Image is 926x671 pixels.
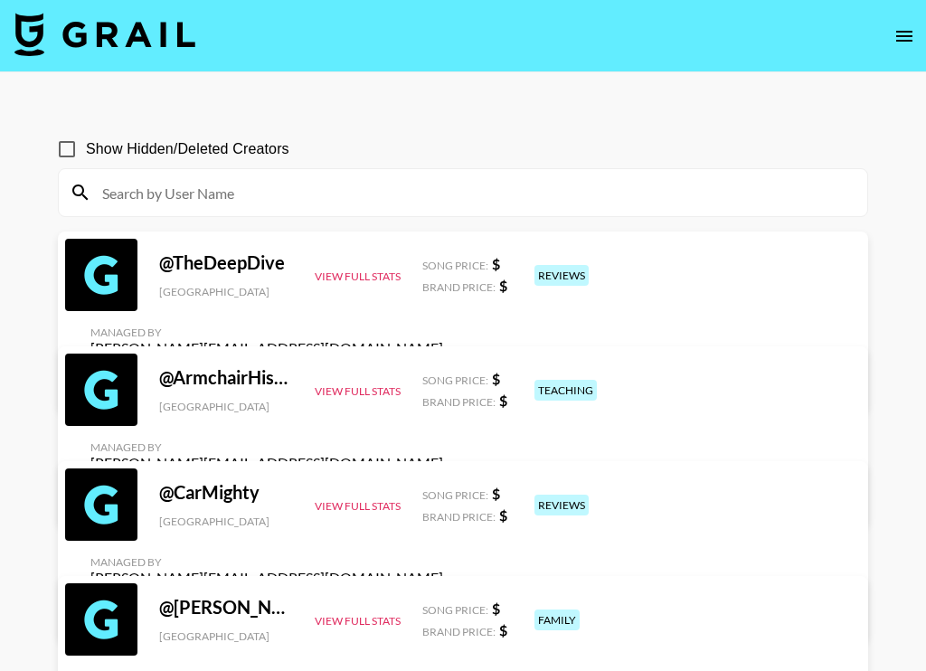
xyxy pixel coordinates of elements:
[159,629,293,643] div: [GEOGRAPHIC_DATA]
[422,395,496,409] span: Brand Price:
[14,13,195,56] img: Grail Talent
[315,499,401,513] button: View Full Stats
[159,515,293,528] div: [GEOGRAPHIC_DATA]
[422,603,488,617] span: Song Price:
[91,178,856,207] input: Search by User Name
[499,621,507,638] strong: $
[315,269,401,283] button: View Full Stats
[499,277,507,294] strong: $
[159,285,293,298] div: [GEOGRAPHIC_DATA]
[315,384,401,398] button: View Full Stats
[534,610,580,630] div: family
[159,366,293,389] div: @ ArmchairHistorian
[159,251,293,274] div: @ TheDeepDive
[534,495,589,515] div: reviews
[90,454,443,472] div: [PERSON_NAME][EMAIL_ADDRESS][DOMAIN_NAME]
[159,481,293,504] div: @ CarMighty
[499,506,507,524] strong: $
[886,18,922,54] button: open drawer
[499,392,507,409] strong: $
[492,485,500,502] strong: $
[315,614,401,628] button: View Full Stats
[492,255,500,272] strong: $
[86,138,289,160] span: Show Hidden/Deleted Creators
[159,596,293,619] div: @ [PERSON_NAME]
[534,265,589,286] div: reviews
[90,326,443,339] div: Managed By
[90,339,443,357] div: [PERSON_NAME][EMAIL_ADDRESS][DOMAIN_NAME]
[90,555,443,569] div: Managed By
[422,625,496,638] span: Brand Price:
[159,400,293,413] div: [GEOGRAPHIC_DATA]
[422,280,496,294] span: Brand Price:
[90,440,443,454] div: Managed By
[422,373,488,387] span: Song Price:
[422,488,488,502] span: Song Price:
[90,569,443,587] div: [PERSON_NAME][EMAIL_ADDRESS][DOMAIN_NAME]
[534,380,597,401] div: teaching
[422,510,496,524] span: Brand Price:
[492,370,500,387] strong: $
[492,600,500,617] strong: $
[422,259,488,272] span: Song Price:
